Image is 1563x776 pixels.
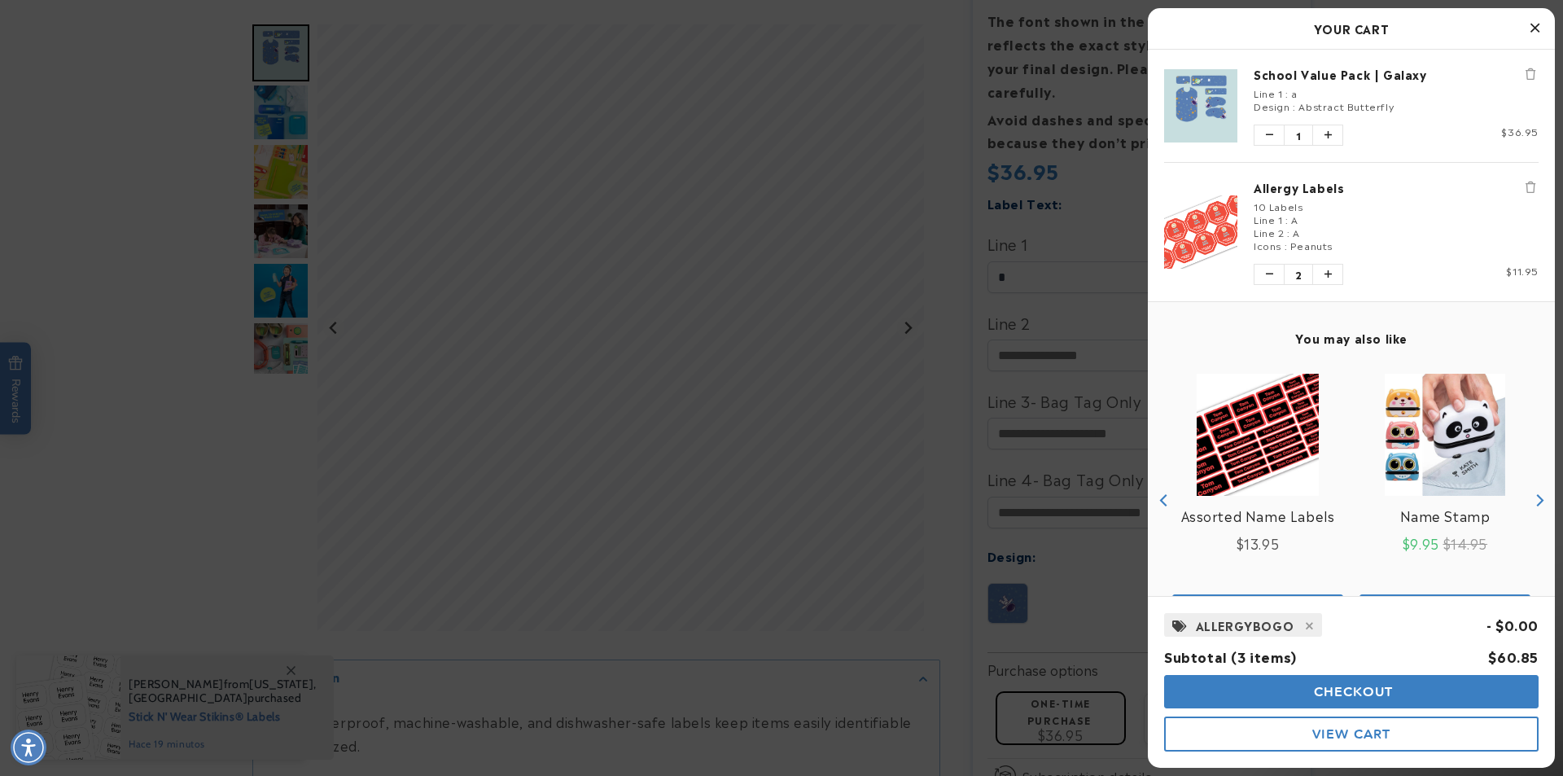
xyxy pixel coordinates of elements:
[1359,594,1530,627] button: Add the product, Name Stamp to Cart
[1284,265,1313,284] span: 2
[1522,179,1539,195] button: Remove Allergy Labels
[1285,85,1289,100] span: :
[1164,69,1237,142] img: Preschool Label Pack Galaxy - Label Land
[1284,125,1313,145] span: 1
[1254,212,1283,226] span: Line 1
[1237,533,1280,553] span: $13.95
[1285,212,1289,226] span: :
[1181,504,1335,528] a: View Assorted Name Labels
[1172,594,1343,627] button: Add the product, Assorted Name Labels to Cart
[1254,85,1283,100] span: Line 1
[1293,99,1296,113] span: :
[1164,647,1297,666] span: Subtotal (3 items)
[1522,16,1547,41] button: Close Cart
[1290,238,1333,252] span: Peanuts
[1285,238,1288,252] span: :
[14,46,198,77] button: Can these labels be personalized?
[1488,645,1539,669] div: $60.85
[1291,212,1298,226] span: A
[1526,488,1551,512] button: Next
[1400,504,1491,528] a: View Name Stamp
[1254,265,1284,284] button: Decrease quantity of Allergy Labels
[1385,374,1505,496] img: View Name Stamp
[1522,66,1539,82] button: Remove School Value Pack | Galaxy
[1164,357,1351,642] div: product
[1164,331,1539,345] h4: You may also like
[1254,199,1539,213] div: 10 Labels
[11,730,46,765] div: Accessibility Menu
[1501,124,1539,138] span: $36.95
[1310,684,1394,699] span: Checkout
[1254,225,1285,239] span: Line 2
[1351,357,1539,642] div: product
[1293,225,1300,239] span: A
[1287,225,1290,239] span: :
[1164,717,1539,752] button: View Cart
[49,91,198,122] button: Are the labels waterproof?
[1196,615,1294,635] span: ALLERGYBOGO
[1254,238,1281,252] span: Icons
[1197,374,1319,496] img: Assorted Name Labels - Label Land
[1152,488,1176,512] button: Previous
[1486,615,1539,634] span: - $0.00
[1298,99,1394,113] span: Abstract Butterfly
[8,6,57,55] button: Close gorgias live chat
[1291,85,1298,100] span: a
[1164,16,1539,41] h2: Your Cart
[1254,99,1290,113] span: Design
[1254,125,1284,145] button: Decrease quantity of School Value Pack | Galaxy
[1164,195,1237,269] img: Allergy Labels - Label Land
[1312,726,1390,742] span: View Cart
[1254,66,1539,82] a: School Value Pack | Galaxy
[1164,675,1539,708] button: Checkout
[1313,125,1342,145] button: Increase quantity of School Value Pack | Galaxy
[1164,162,1539,301] li: product
[1164,50,1539,162] li: product
[1254,179,1539,195] a: Allergy Labels
[1313,265,1342,284] button: Increase quantity of Allergy Labels
[1506,263,1539,278] span: $11.95
[1443,533,1488,553] span: $14.95
[1403,533,1439,553] span: $9.95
